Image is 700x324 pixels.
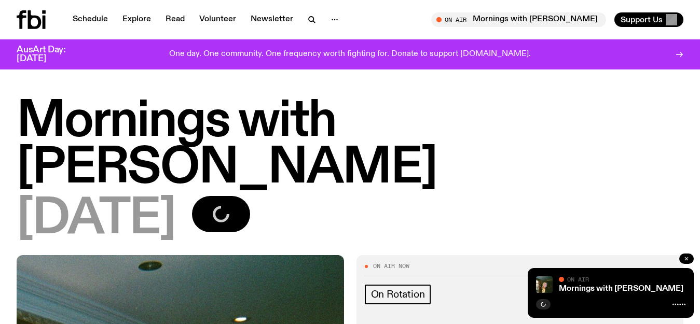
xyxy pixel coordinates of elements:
a: Schedule [66,12,114,27]
a: Explore [116,12,157,27]
h3: AusArt Day: [DATE] [17,46,83,63]
a: Read [159,12,191,27]
p: One day. One community. One frequency worth fighting for. Donate to support [DOMAIN_NAME]. [169,50,531,59]
span: On Rotation [371,289,425,300]
h1: Mornings with [PERSON_NAME] [17,98,683,192]
img: Freya smiles coyly as she poses for the image. [536,276,553,293]
a: On Rotation [365,285,431,304]
a: Mornings with [PERSON_NAME] [559,285,683,293]
span: Support Us [621,15,663,24]
span: On Air Now [373,263,409,269]
button: Support Us [614,12,683,27]
a: Volunteer [193,12,242,27]
a: Newsletter [244,12,299,27]
button: On AirMornings with [PERSON_NAME] [431,12,606,27]
span: On Air [567,276,589,283]
span: [DATE] [17,196,175,243]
